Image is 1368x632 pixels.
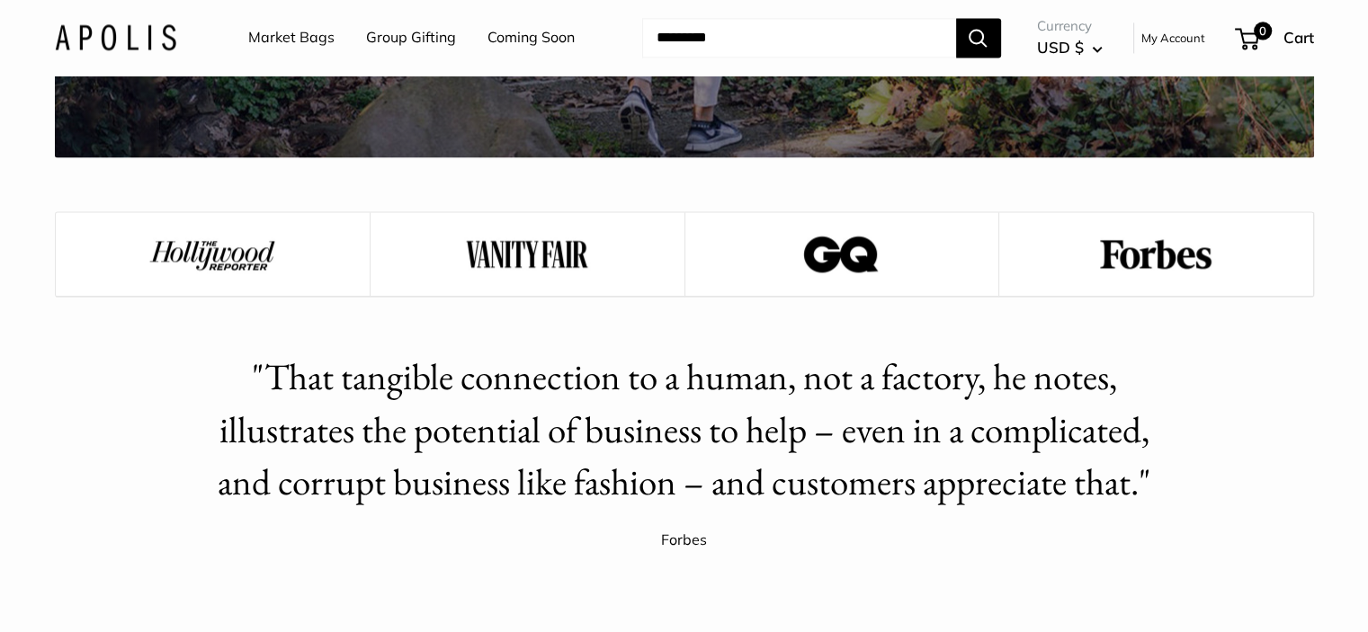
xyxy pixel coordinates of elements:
span: 0 [1253,22,1271,40]
h2: "That tangible connection to a human, not a factory, he notes, illustrates the potential of busin... [203,351,1166,509]
a: Coming Soon [487,24,575,51]
input: Search... [642,18,956,58]
button: Search [956,18,1001,58]
a: My Account [1141,27,1205,49]
p: Forbes [203,527,1166,554]
a: Market Bags [248,24,335,51]
img: Apolis [55,24,176,50]
button: USD $ [1037,33,1103,62]
span: Cart [1283,28,1314,47]
a: Group Gifting [366,24,456,51]
span: USD $ [1037,38,1084,57]
span: Currency [1037,13,1103,39]
a: 0 Cart [1237,23,1314,52]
